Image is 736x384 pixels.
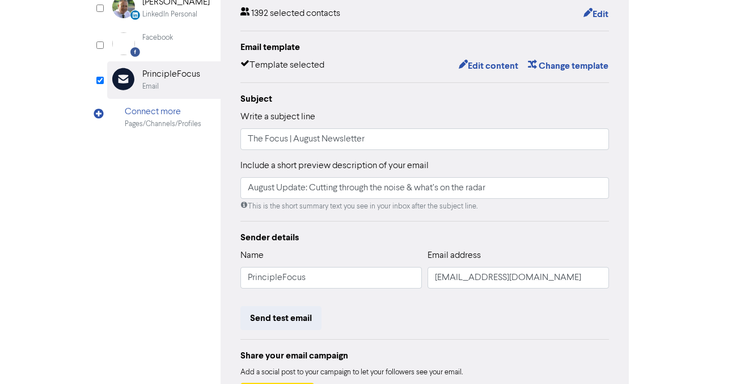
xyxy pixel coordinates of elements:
div: Facebook Facebook [107,26,221,61]
div: Email template [240,40,609,54]
div: Template selected [240,59,324,73]
button: Edit [583,7,609,22]
div: 1392 selected contacts [240,7,340,22]
div: Pages/Channels/Profiles [125,119,201,130]
div: Facebook [142,32,173,43]
div: LinkedIn Personal [142,9,197,20]
div: Share your email campaign [240,349,609,362]
img: Facebook [112,32,135,55]
div: Connect morePages/Channels/Profiles [107,99,221,136]
label: Write a subject line [240,110,315,124]
div: PrincipleFocus [142,68,200,81]
label: Name [240,249,264,262]
label: Email address [428,249,481,262]
div: Sender details [240,231,609,244]
button: Send test email [240,306,322,330]
div: Connect more [125,105,201,119]
div: PrincipleFocusEmail [107,61,221,98]
iframe: Chat Widget [679,329,736,384]
button: Change template [527,59,609,73]
button: Edit content [458,59,519,73]
label: Include a short preview description of your email [240,159,429,173]
div: Subject [240,92,609,106]
div: Add a social post to your campaign to let your followers see your email. [240,367,609,378]
div: Email [142,81,159,92]
div: This is the short summary text you see in your inbox after the subject line. [240,201,609,212]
